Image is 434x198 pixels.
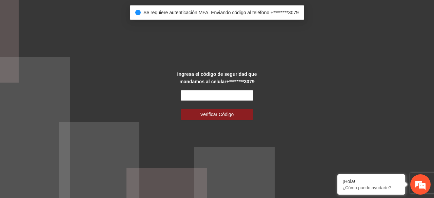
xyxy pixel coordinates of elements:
[342,179,400,184] div: ¡Hola!
[342,185,400,190] p: ¿Cómo puedo ayudarte?
[181,109,253,120] button: Verificar Código
[135,10,141,15] span: info-circle
[143,10,299,15] span: Se requiere autenticación MFA. Enviando código al teléfono +********3079
[200,111,234,118] span: Verificar Código
[177,71,257,84] strong: Ingresa el código de seguridad que mandamos al celular +********3079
